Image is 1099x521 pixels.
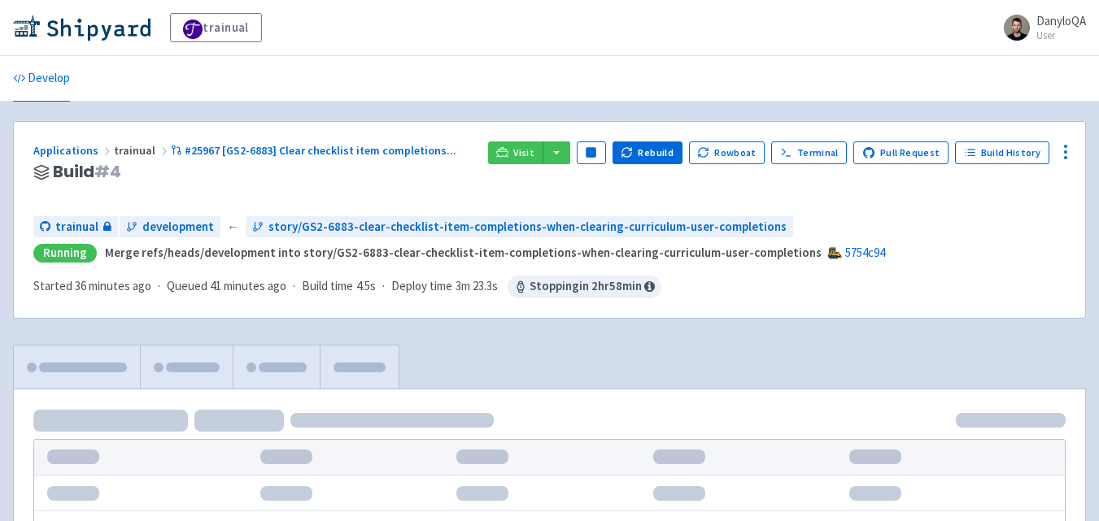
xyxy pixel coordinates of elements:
[508,276,661,298] span: Stopping in 2 hr 58 min
[13,56,70,102] a: Develop
[75,278,151,293] time: 36 minutes ago
[33,216,118,238] a: trainual
[513,146,534,159] span: Visit
[356,277,376,296] span: 4.5s
[853,141,949,164] a: Pull Request
[1036,30,1086,41] small: User
[955,141,1049,164] a: Build History
[171,143,459,158] a: #25967 [GS2-6883] Clear checklist item completions...
[845,245,885,260] a: 5754c94
[391,277,452,296] span: Deploy time
[114,143,171,158] span: trainual
[210,278,286,293] time: 41 minutes ago
[167,278,286,293] span: Queued
[120,216,220,238] a: development
[33,143,114,158] a: Applications
[302,277,353,296] span: Build time
[1036,13,1086,28] span: DanyloQA
[227,218,239,237] span: ←
[185,143,456,158] span: #25967 [GS2-6883] Clear checklist item completions ...
[488,141,543,164] a: Visit
[53,163,121,181] span: Build
[33,278,151,293] span: Started
[577,141,606,164] button: Pause
[142,218,214,237] span: development
[994,15,1086,41] a: DanyloQA User
[13,15,150,41] img: Shipyard logo
[613,141,683,164] button: Rebuild
[170,13,262,42] a: trainual
[33,276,661,298] div: · · ·
[246,216,793,238] a: story/GS2-6883-clear-checklist-item-completions-when-clearing-curriculum-user-completions
[689,141,765,164] button: Rowboat
[105,245,822,260] strong: Merge refs/heads/development into story/GS2-6883-clear-checklist-item-completions-when-clearing-c...
[55,218,98,237] span: trainual
[94,160,121,183] span: # 4
[771,141,847,164] a: Terminal
[456,277,498,296] span: 3m 23.3s
[33,244,97,263] div: Running
[268,218,787,237] span: story/GS2-6883-clear-checklist-item-completions-when-clearing-curriculum-user-completions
